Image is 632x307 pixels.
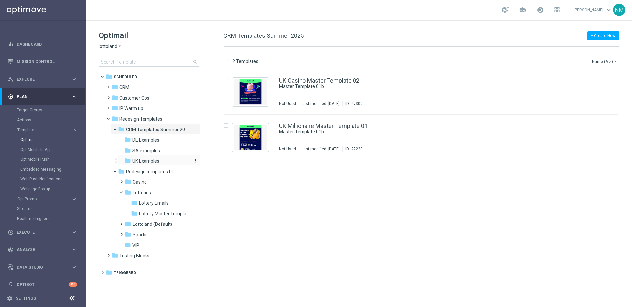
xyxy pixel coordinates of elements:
[279,101,296,106] div: Not Used
[8,247,13,253] i: track_changes
[193,59,198,65] span: search
[125,189,131,196] i: folder
[8,35,77,53] div: Dashboard
[125,178,131,185] i: folder
[8,41,13,47] i: equalizer
[8,76,13,82] i: person_search
[124,157,131,164] i: folder
[114,270,136,276] span: Triggered
[8,53,77,70] div: Mission Control
[17,95,71,99] span: Plan
[114,74,137,80] span: Scheduled
[7,77,78,82] button: person_search Explore keyboard_arrow_right
[118,126,125,132] i: folder
[112,115,118,122] i: folder
[613,4,625,16] div: NM
[117,43,122,50] i: arrow_drop_down
[17,53,77,70] a: Mission Control
[125,231,131,238] i: folder
[279,129,575,135] a: Master Template 01b
[20,135,85,145] div: Optimail
[351,101,363,106] div: 27309
[126,169,173,175] span: Redesign templates UI
[17,128,65,132] span: Templates
[20,177,68,182] a: Web Push Notifications
[17,105,85,115] div: Target Groups
[99,30,199,41] h1: Optimail
[119,253,149,259] span: Testing Blocks
[106,269,112,276] i: folder
[20,174,85,184] div: Web Push Notifications
[20,154,85,164] div: OptiMobile Push
[17,128,71,132] div: Templates
[17,117,68,123] a: Actions
[17,214,85,224] div: Realtime Triggers
[106,73,112,80] i: folder
[299,101,342,106] div: Last modified: [DATE]
[20,167,68,172] a: Embedded Messaging
[71,196,77,202] i: keyboard_arrow_right
[99,58,199,67] input: Search Template
[69,282,77,287] div: +10
[7,230,78,235] button: play_circle_outline Execute keyboard_arrow_right
[132,158,159,164] span: UK Examples
[119,116,162,122] span: Redesign Templates
[8,247,71,253] div: Analyze
[20,186,68,192] a: Webpage Pop-up
[279,146,296,152] div: Not Used
[124,147,131,153] i: folder
[118,168,125,175] i: folder
[119,106,143,111] span: IP Warm up
[193,158,198,163] i: more_vert
[119,84,129,90] span: CRM
[99,43,122,50] button: lottoland arrow_drop_down
[132,242,139,248] span: VIP
[587,31,619,40] button: + Create New
[20,157,68,162] a: OptiMobile Push
[7,247,78,252] button: track_changes Analyze keyboard_arrow_right
[112,94,118,101] i: folder
[99,43,117,50] span: lottoland
[133,232,146,238] span: Sports
[279,78,359,83] a: UK Casino Master Template 02
[592,58,619,65] button: Name (A-Z)arrow_drop_down
[71,264,77,270] i: keyboard_arrow_right
[133,179,147,185] span: Casino
[17,125,85,194] div: Templates
[299,146,342,152] div: Last modified: [DATE]
[71,127,77,133] i: keyboard_arrow_right
[7,94,78,99] button: gps_fixed Plan keyboard_arrow_right
[7,295,13,301] i: settings
[17,206,68,211] a: Streams
[20,164,85,174] div: Embedded Messaging
[7,282,78,287] button: lightbulb Optibot +10
[7,265,78,270] button: Data Studio keyboard_arrow_right
[17,197,65,201] span: OptiPromo
[139,211,190,217] span: Lottery Master Template
[279,83,575,90] a: Master Template 01b
[131,210,138,217] i: folder
[217,69,631,115] div: Press SPACE to select this row.
[8,94,71,100] div: Plan
[7,59,78,64] button: Mission Control
[8,229,13,235] i: play_circle_outline
[20,184,85,194] div: Webpage Pop-up
[17,196,78,201] button: OptiPromo keyboard_arrow_right
[519,6,526,13] span: school
[112,252,118,259] i: folder
[20,145,85,154] div: OptiMobile In-App
[17,248,71,252] span: Analyze
[224,32,304,39] span: CRM Templates Summer 2025
[17,115,85,125] div: Actions
[7,42,78,47] button: equalizer Dashboard
[131,200,138,206] i: folder
[16,296,36,300] a: Settings
[613,59,618,64] i: arrow_drop_down
[17,276,69,293] a: Optibot
[342,146,363,152] div: ID:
